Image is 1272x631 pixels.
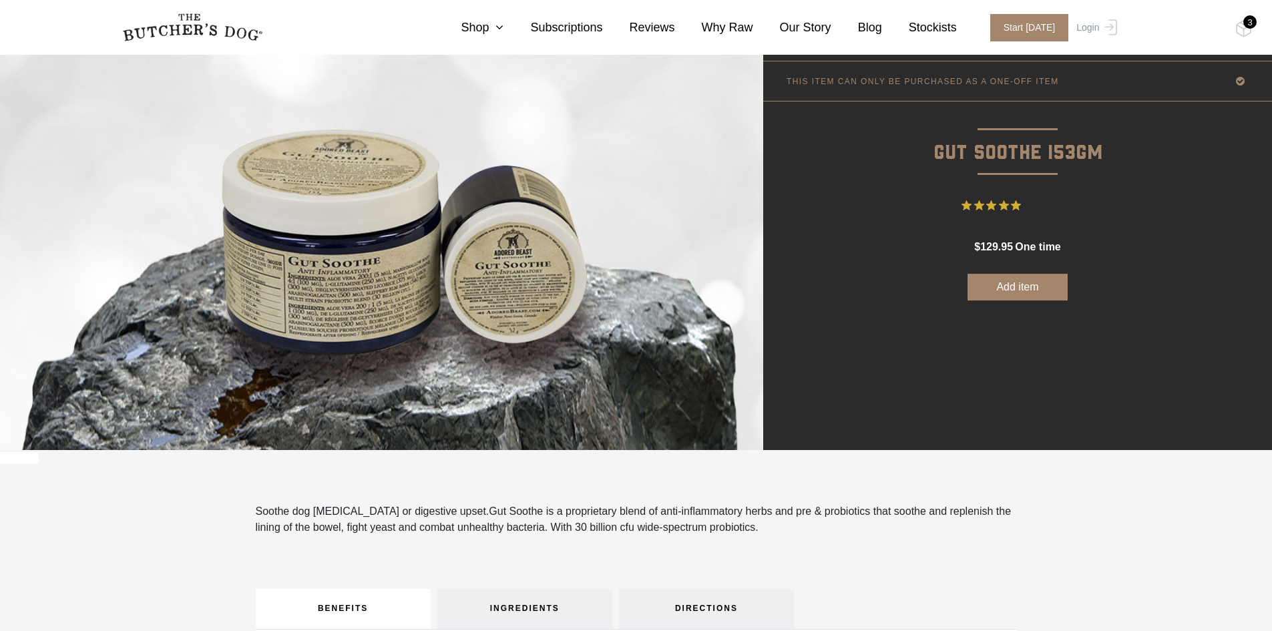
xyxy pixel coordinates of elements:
[882,19,957,37] a: Stockists
[619,589,794,629] a: DIRECTIONS
[831,19,882,37] a: Blog
[1073,14,1116,41] a: Login
[256,503,1017,536] p: Soothe dog [MEDICAL_DATA] or digestive upset.
[763,101,1272,169] p: Gut Soothe 153gm
[763,61,1272,101] a: THIS ITEM CAN ONLY BE PURCHASED AS A ONE-OFF ITEM
[1235,20,1252,37] img: TBD_Cart-Full.png
[256,589,431,629] a: BENEFITS
[1026,196,1074,216] span: 2 Reviews
[980,241,1013,252] span: 129.95
[1243,15,1257,29] div: 3
[787,77,1059,86] p: THIS ITEM CAN ONLY BE PURCHASED AS A ONE-OFF ITEM
[753,19,831,37] a: Our Story
[977,14,1074,41] a: Start [DATE]
[256,505,1012,533] span: Gut Soothe is a proprietary blend of anti-inflammatory herbs and pre & probiotics that soothe and...
[437,589,612,629] a: INGREDIENTS
[974,241,980,252] span: $
[603,19,675,37] a: Reviews
[968,274,1068,300] button: Add item
[1015,241,1060,252] span: one time
[675,19,753,37] a: Why Raw
[962,196,1074,216] button: Rated 5 out of 5 stars from 2 reviews. Jump to reviews.
[990,14,1069,41] span: Start [DATE]
[503,19,602,37] a: Subscriptions
[434,19,503,37] a: Shop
